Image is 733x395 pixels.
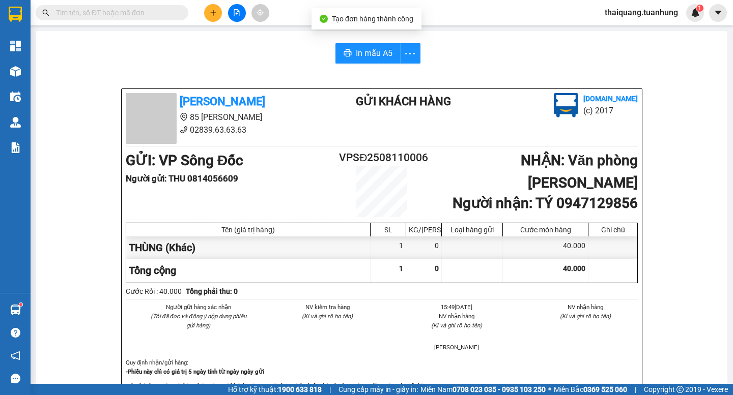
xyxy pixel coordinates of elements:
span: caret-down [714,8,723,17]
span: search [42,9,49,16]
span: Hỗ trợ kỹ thuật: [228,384,322,395]
b: GỬI : VP Sông Đốc [126,152,243,169]
span: environment [59,24,67,33]
span: file-add [233,9,240,16]
strong: 1900 633 818 [278,385,322,393]
img: warehouse-icon [10,305,21,315]
li: Người gửi hàng xác nhận [146,302,251,312]
b: Gửi khách hàng [356,95,451,108]
li: NV kiểm tra hàng [275,302,380,312]
div: KG/[PERSON_NAME] [409,226,439,234]
li: 85 [PERSON_NAME] [126,111,315,124]
span: Miền Nam [420,384,546,395]
span: phone [59,37,67,45]
div: Loại hàng gửi [444,226,500,234]
img: logo.jpg [554,93,578,117]
span: | [635,384,636,395]
li: NV nhận hàng [533,302,638,312]
div: 40.000 [503,236,588,259]
b: Tổng phải thu: 0 [186,287,238,295]
li: NV nhận hàng [404,312,509,321]
button: more [400,43,420,64]
span: aim [257,9,264,16]
span: notification [11,351,20,360]
li: (c) 2017 [583,104,638,117]
span: 40.000 [563,264,585,272]
div: 1 [371,236,406,259]
img: warehouse-icon [10,66,21,77]
strong: -Phiếu này chỉ có giá trị 5 ngày tính từ ngày ngày gửi [126,368,264,375]
i: (Kí và ghi rõ họ tên) [431,322,482,329]
div: Cước món hàng [505,226,585,234]
div: 0 [406,236,442,259]
i: (Kí và ghi rõ họ tên) [560,313,611,320]
img: warehouse-icon [10,92,21,102]
b: Người nhận : TÝ 0947129856 [453,195,638,211]
strong: 0369 525 060 [583,385,627,393]
img: dashboard-icon [10,41,21,51]
span: printer [344,49,352,58]
li: 02839.63.63.63 [5,35,194,48]
b: NHẬN : Văn phòng [PERSON_NAME] [521,152,638,191]
li: 15:49[DATE] [404,302,509,312]
li: 85 [PERSON_NAME] [5,22,194,35]
span: more [401,47,420,60]
b: Người gửi : THU 0814056609 [126,173,238,184]
span: In mẫu A5 [356,47,392,59]
span: Tổng cộng [129,264,176,277]
i: (Kí và ghi rõ họ tên) [302,313,353,320]
span: copyright [676,386,684,393]
span: 1 [698,5,701,12]
h2: VPSĐ2508110006 [339,149,425,166]
span: 0 [435,264,439,272]
button: caret-down [709,4,727,22]
i: (Tôi đã đọc và đồng ý nộp dung phiếu gửi hàng) [151,313,246,329]
sup: 1 [19,303,22,306]
button: printerIn mẫu A5 [335,43,401,64]
span: environment [180,113,188,121]
span: phone [180,126,188,134]
div: Tên (giá trị hàng) [129,226,368,234]
button: plus [204,4,222,22]
span: ⚪️ [548,387,551,391]
span: Miền Bắc [554,384,627,395]
b: [PERSON_NAME] [180,95,265,108]
div: THÙNG (Khác) [126,236,371,259]
span: | [329,384,331,395]
img: solution-icon [10,142,21,153]
sup: 1 [696,5,703,12]
div: Ghi chú [591,226,635,234]
strong: -Khi thất lạc, mất mát hàng hóa của quý khách, công ty sẽ chịu trách nhiệm bồi thường gấp 10 lần ... [126,383,431,390]
img: icon-new-feature [691,8,700,17]
li: [PERSON_NAME] [404,343,509,352]
input: Tìm tên, số ĐT hoặc mã đơn [56,7,176,18]
strong: 0708 023 035 - 0935 103 250 [453,385,546,393]
li: 02839.63.63.63 [126,124,315,136]
span: thaiquang.tuanhung [597,6,686,19]
b: [PERSON_NAME] [59,7,144,19]
div: SL [373,226,403,234]
span: plus [210,9,217,16]
img: warehouse-icon [10,117,21,128]
span: 1 [399,264,403,272]
div: Cước Rồi : 40.000 [126,286,182,297]
b: [DOMAIN_NAME] [583,95,638,103]
span: question-circle [11,328,20,338]
span: Cung cấp máy in - giấy in: [339,384,418,395]
span: Tạo đơn hàng thành công [332,15,413,23]
button: aim [251,4,269,22]
button: file-add [228,4,246,22]
span: check-circle [320,15,328,23]
b: GỬI : VP Sông Đốc [5,64,122,80]
span: message [11,374,20,383]
img: logo-vxr [9,7,22,22]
